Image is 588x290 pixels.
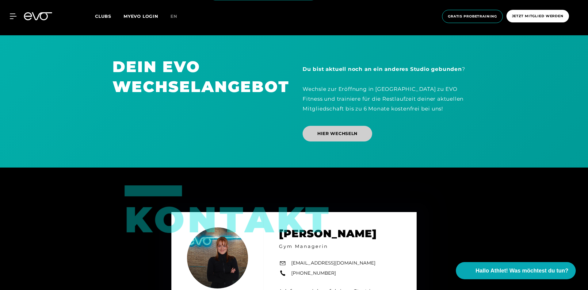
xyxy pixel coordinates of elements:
[505,10,571,23] a: Jetzt Mitglied werden
[448,14,497,19] span: Gratis Probetraining
[95,13,124,19] a: Clubs
[291,260,376,267] a: [EMAIL_ADDRESS][DOMAIN_NAME]
[303,121,375,146] a: HIER WECHSELN
[456,262,576,279] button: Hallo Athlet! Was möchtest du tun?
[303,66,462,72] strong: Du bist aktuell noch an ein anderes Studio gebunden
[170,14,177,19] span: en
[317,130,357,137] span: HIER WECHSELN
[170,13,185,20] a: en
[95,14,111,19] span: Clubs
[291,270,336,277] a: [PHONE_NUMBER]
[124,14,158,19] a: MYEVO LOGIN
[113,57,285,97] h1: DEIN EVO WECHSELANGEBOT
[440,10,505,23] a: Gratis Probetraining
[303,64,475,114] div: ? Wechsle zur Eröffnung in [GEOGRAPHIC_DATA] zu EVO Fitness und trainiere für die Restlaufzeit de...
[475,267,568,275] span: Hallo Athlet! Was möchtest du tun?
[512,14,563,19] span: Jetzt Mitglied werden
